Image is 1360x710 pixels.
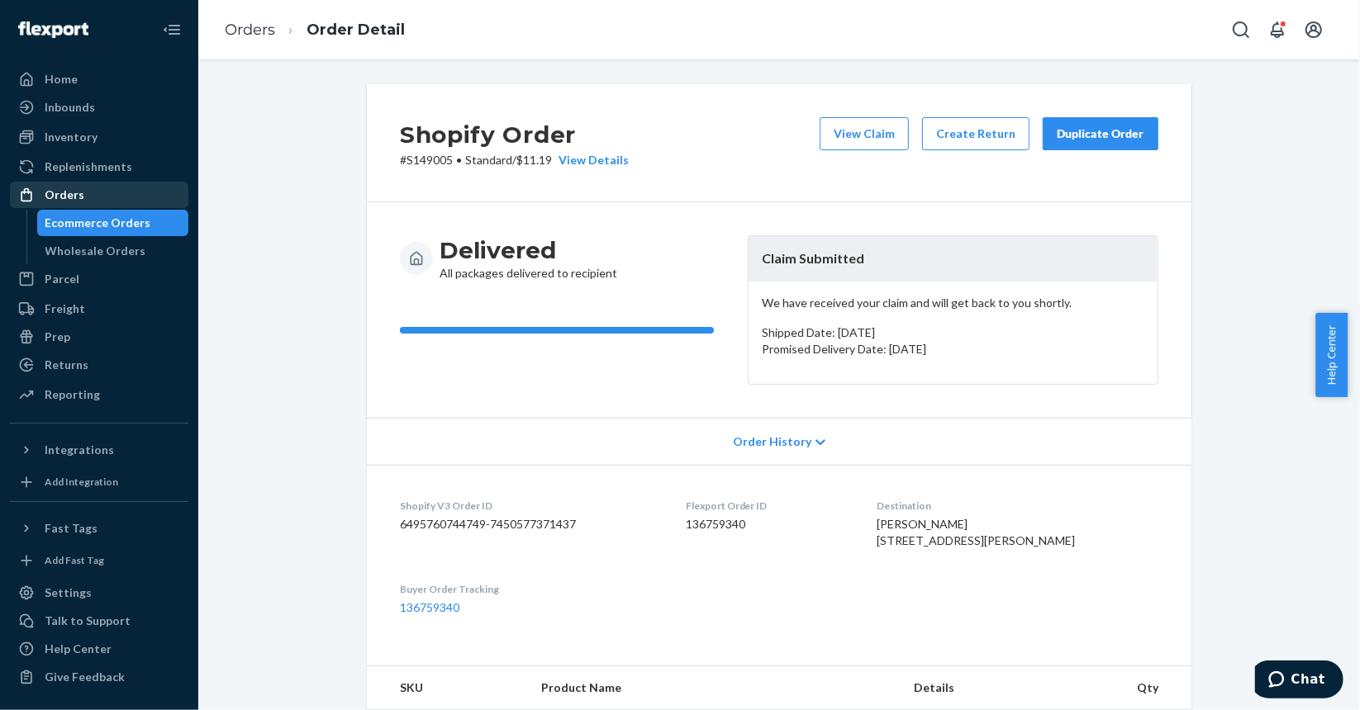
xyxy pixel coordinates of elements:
div: Fast Tags [45,520,97,537]
header: Claim Submitted [749,236,1158,282]
button: Close Navigation [155,13,188,46]
h3: Delivered [440,235,617,265]
p: Shipped Date: [DATE] [762,324,1144,341]
a: Parcel [10,266,188,292]
a: Replenishments [10,154,188,180]
th: Product Name [528,666,901,710]
span: • [456,153,462,167]
a: Inbounds [10,94,188,121]
dt: Buyer Order Tracking [400,582,659,596]
h2: Shopify Order [400,117,629,152]
dt: Shopify V3 Order ID [400,499,659,513]
dt: Flexport Order ID [686,499,851,513]
iframe: Opens a widget where you can chat to one of our agents [1255,660,1343,702]
button: Integrations [10,437,188,463]
button: Duplicate Order [1043,117,1158,150]
a: Ecommerce Orders [37,210,189,236]
a: Inventory [10,124,188,150]
a: Home [10,66,188,92]
a: Orders [10,182,188,208]
button: Help Center [1315,313,1348,397]
div: Inbounds [45,99,95,116]
div: Home [45,71,78,88]
div: All packages delivered to recipient [440,235,617,282]
a: Order Detail [307,21,405,39]
button: Open notifications [1261,13,1294,46]
a: Help Center [10,636,188,662]
button: Talk to Support [10,608,188,634]
dt: Destination [877,499,1158,513]
div: Talk to Support [45,613,131,629]
div: Parcel [45,271,79,287]
button: Fast Tags [10,515,188,542]
div: Add Fast Tag [45,553,104,567]
a: 136759340 [400,600,459,614]
div: Replenishments [45,159,132,175]
div: Prep [45,329,70,345]
span: [PERSON_NAME] [STREET_ADDRESS][PERSON_NAME] [877,517,1075,547]
ol: breadcrumbs [212,6,418,54]
div: Inventory [45,129,97,145]
div: Integrations [45,442,114,458]
button: Create Return [922,117,1030,150]
span: Order History [733,433,811,450]
th: SKU [367,666,528,710]
button: View Claim [820,117,909,150]
div: Duplicate Order [1057,125,1144,142]
a: Settings [10,580,188,606]
a: Add Fast Tag [10,548,188,573]
p: # S149005 / $11.19 [400,152,629,168]
div: Add Integration [45,475,118,489]
div: Give Feedback [45,669,125,685]
a: Freight [10,296,188,322]
dd: 6495760744749-7450577371437 [400,516,659,532]
a: Add Integration [10,470,188,495]
a: Orders [225,21,275,39]
div: Returns [45,357,88,373]
div: Settings [45,585,92,601]
dd: 136759340 [686,516,851,532]
th: Details [901,666,1082,710]
button: Give Feedback [10,664,188,690]
p: We have received your claim and will get back to you shortly. [762,295,1144,311]
a: Prep [10,324,188,350]
button: Open account menu [1297,13,1330,46]
div: Orders [45,187,84,203]
button: View Details [552,152,629,168]
a: Reporting [10,381,188,408]
a: Returns [10,352,188,378]
div: Ecommerce Orders [45,215,151,231]
p: Promised Delivery Date: [DATE] [762,341,1144,357]
button: Open Search Box [1224,13,1258,46]
th: Qty [1082,666,1191,710]
div: Freight [45,301,85,317]
div: Wholesale Orders [45,243,146,259]
span: Standard [465,153,512,167]
img: Flexport logo [18,21,88,38]
div: Reporting [45,386,100,403]
div: Help Center [45,641,112,657]
a: Wholesale Orders [37,238,189,264]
